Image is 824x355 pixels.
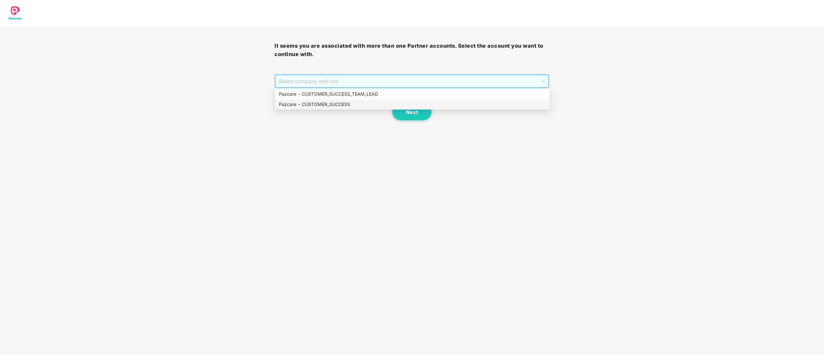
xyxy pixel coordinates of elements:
[393,104,431,120] button: Next
[275,89,550,99] div: Pazcare - CUSTOMER_SUCCESS_TEAM_LEAD
[279,75,545,87] span: Select company and role
[275,42,550,58] h3: It seems you are associated with more than one Partner accounts. Select the account you want to c...
[275,99,550,110] div: Pazcare - CUSTOMER_SUCCESS
[279,91,546,98] div: Pazcare - CUSTOMER_SUCCESS_TEAM_LEAD
[279,101,546,108] div: Pazcare - CUSTOMER_SUCCESS
[406,109,418,115] span: Next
